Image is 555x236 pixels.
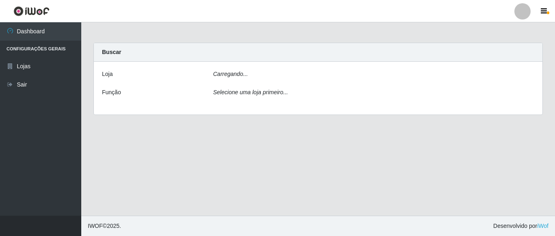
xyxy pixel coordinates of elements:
label: Loja [102,70,113,78]
i: Selecione uma loja primeiro... [213,89,288,95]
a: iWof [537,223,548,229]
i: Carregando... [213,71,248,77]
strong: Buscar [102,49,121,55]
span: Desenvolvido por [493,222,548,230]
label: Função [102,88,121,97]
img: CoreUI Logo [13,6,50,16]
span: IWOF [88,223,103,229]
span: © 2025 . [88,222,121,230]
